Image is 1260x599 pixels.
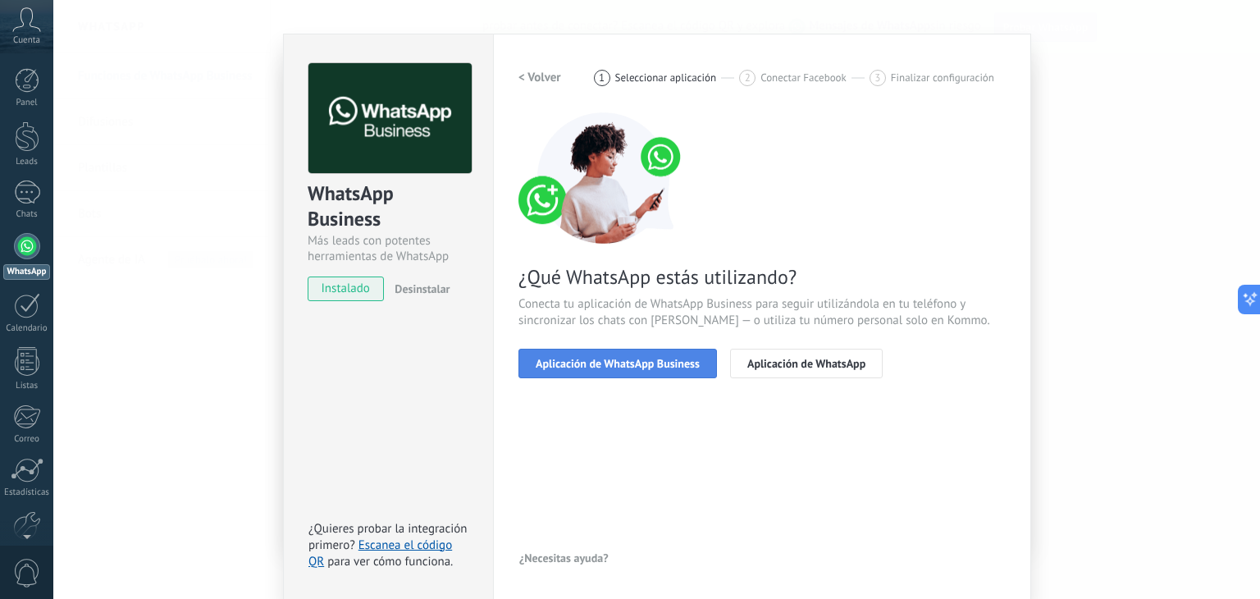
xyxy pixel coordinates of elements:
[747,358,865,369] span: Aplicación de WhatsApp
[518,546,609,570] button: ¿Necesitas ayuda?
[518,63,561,93] button: < Volver
[518,349,717,378] button: Aplicación de WhatsApp Business
[86,97,126,107] div: Dominio
[13,35,40,46] span: Cuenta
[308,277,383,301] span: instalado
[760,71,847,84] span: Conectar Facebook
[3,323,51,334] div: Calendario
[536,358,700,369] span: Aplicación de WhatsApp Business
[3,381,51,391] div: Listas
[46,26,80,39] div: v 4.0.25
[26,26,39,39] img: logo_orange.svg
[891,71,994,84] span: Finalizar configuración
[518,112,691,244] img: connect number
[615,71,717,84] span: Seleccionar aplicación
[518,296,1006,329] span: Conecta tu aplicación de WhatsApp Business para seguir utilizándola en tu teléfono y sincronizar ...
[3,209,51,220] div: Chats
[3,487,51,498] div: Estadísticas
[68,95,81,108] img: tab_domain_overview_orange.svg
[3,264,50,280] div: WhatsApp
[730,349,883,378] button: Aplicación de WhatsApp
[3,98,51,108] div: Panel
[193,97,261,107] div: Palabras clave
[519,552,609,564] span: ¿Necesitas ayuda?
[518,264,1006,290] span: ¿Qué WhatsApp estás utilizando?
[518,70,561,85] h2: < Volver
[308,233,469,264] div: Más leads con potentes herramientas de WhatsApp
[308,521,468,553] span: ¿Quieres probar la integración primero?
[3,434,51,445] div: Correo
[395,281,450,296] span: Desinstalar
[308,537,452,569] a: Escanea el código QR
[745,71,751,85] span: 2
[175,95,188,108] img: tab_keywords_by_traffic_grey.svg
[3,157,51,167] div: Leads
[308,181,469,233] div: WhatsApp Business
[26,43,39,56] img: website_grey.svg
[388,277,450,301] button: Desinstalar
[308,63,472,174] img: logo_main.png
[599,71,605,85] span: 1
[43,43,235,56] div: [PERSON_NAME]: [DOMAIN_NAME]
[874,71,880,85] span: 3
[327,554,453,569] span: para ver cómo funciona.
